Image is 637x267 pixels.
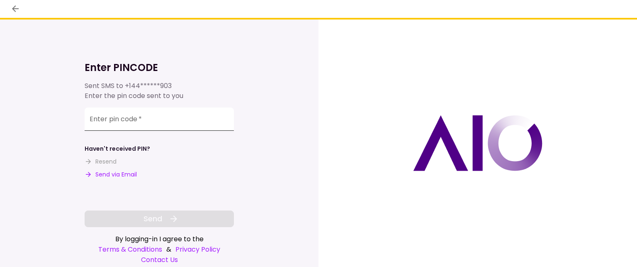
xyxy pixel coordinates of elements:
[98,244,162,255] a: Terms & Conditions
[85,255,234,265] a: Contact Us
[143,213,162,224] span: Send
[85,170,137,179] button: Send via Email
[85,157,117,166] button: Resend
[85,244,234,255] div: &
[175,244,220,255] a: Privacy Policy
[85,61,234,74] h1: Enter PINCODE
[413,115,542,171] img: AIO logo
[85,211,234,227] button: Send
[85,145,150,153] div: Haven't received PIN?
[85,81,234,101] div: Sent SMS to Enter the pin code sent to you
[8,2,22,16] button: back
[85,234,234,244] div: By logging-in I agree to the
